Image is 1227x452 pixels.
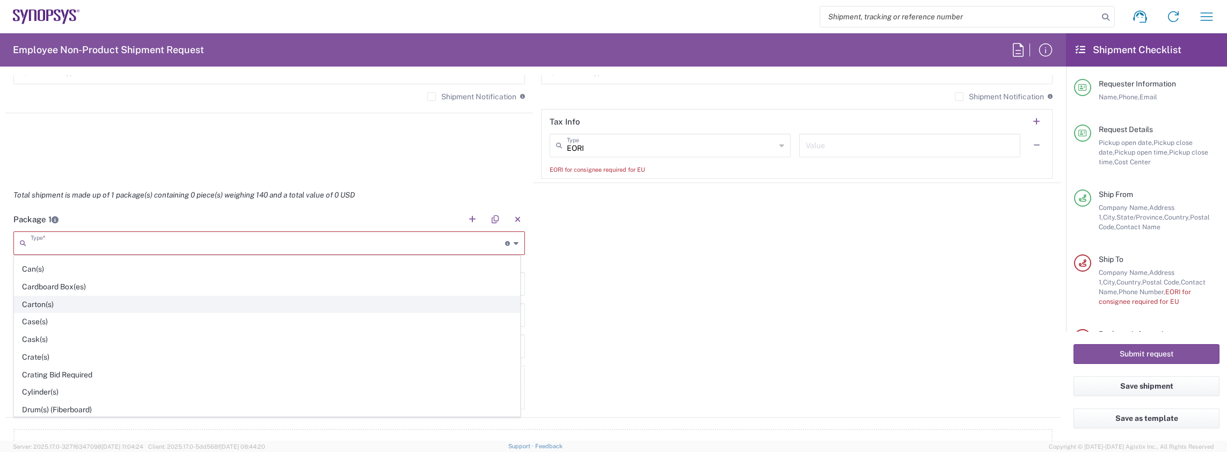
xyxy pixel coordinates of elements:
span: Carton(s) [14,296,520,313]
label: Shipment Notification [955,92,1044,101]
span: Package Information [1099,330,1172,338]
a: Feedback [535,443,563,449]
span: City, [1103,213,1116,221]
span: Crate(s) [14,349,520,366]
em: Total shipment is made up of 1 package(s) containing 0 piece(s) weighing 140 and a total value of... [5,191,363,199]
span: Server: 2025.17.0-327f6347098 [13,443,143,450]
span: Name, [1099,93,1119,101]
span: Postal Code, [1142,278,1181,286]
span: Ship To [1099,255,1123,264]
span: Country, [1116,278,1142,286]
h2: Shipment Checklist [1076,43,1181,56]
span: Company Name, [1099,268,1149,276]
span: Contact Name [1116,223,1160,231]
h2: Employee Non-Product Shipment Request [13,43,204,56]
h2: Tax Info [550,116,580,127]
span: Request Details [1099,125,1153,134]
span: Email [1140,93,1157,101]
span: Phone, [1119,93,1140,101]
span: Requester Information [1099,79,1176,88]
button: Submit request [1073,344,1219,364]
span: Country, [1164,213,1190,221]
span: City, [1103,278,1116,286]
button: Save as template [1073,409,1219,428]
div: EORI for consignee required for EU [550,165,1044,174]
span: Pickup open date, [1099,138,1153,147]
span: Pickup open time, [1114,148,1169,156]
span: Phone Number, [1119,288,1165,296]
label: Shipment Notification [427,92,516,101]
span: Company Name, [1099,203,1149,212]
span: Case(s) [14,314,520,330]
span: State/Province, [1116,213,1164,221]
span: Client: 2025.17.0-5dd568f [148,443,265,450]
span: Crating Bid Required [14,367,520,383]
span: Ship From [1099,190,1133,199]
span: Cask(s) [14,331,520,348]
span: [DATE] 11:04:24 [101,443,143,450]
span: Drum(s) (Fiberboard) [14,402,520,418]
input: Shipment, tracking or reference number [820,6,1098,27]
button: Save shipment [1073,376,1219,396]
span: Cardboard Box(es) [14,279,520,295]
h2: Package 1 [13,214,59,225]
span: [DATE] 08:44:20 [220,443,265,450]
span: Cost Center [1114,158,1151,166]
a: Support [508,443,535,449]
span: Can(s) [14,261,520,278]
span: Copyright © [DATE]-[DATE] Agistix Inc., All Rights Reserved [1049,442,1214,451]
span: Cylinder(s) [14,384,520,400]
